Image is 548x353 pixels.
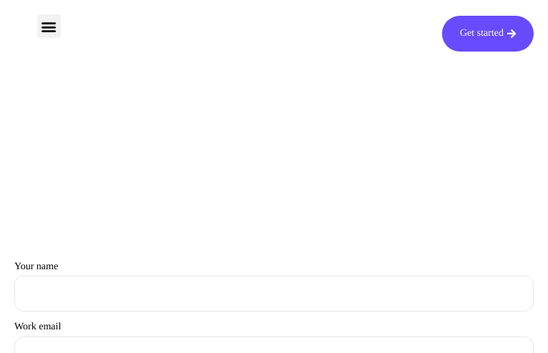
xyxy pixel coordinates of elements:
[37,14,61,38] div: Menu Toggle
[460,29,504,39] span: Get started
[442,16,534,52] a: Get started
[14,276,534,311] input: Your name
[14,261,534,312] label: Your name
